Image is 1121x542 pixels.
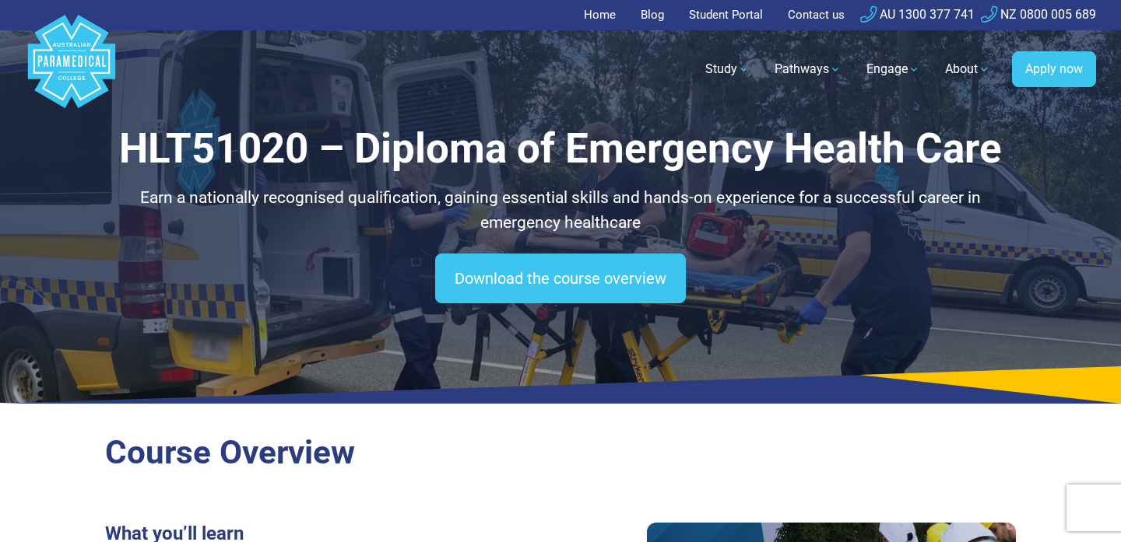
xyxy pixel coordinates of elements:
[857,47,929,91] a: Engage
[860,7,975,22] a: AU 1300 377 741
[105,186,1016,235] p: Earn a nationally recognised qualification, gaining essential skills and hands-on experience for ...
[105,433,1016,473] h2: Course Overview
[936,47,1000,91] a: About
[105,124,1016,173] h1: HLT51020 – Diploma of Emergency Health Care
[435,254,686,303] a: Download the course overview
[981,7,1096,22] a: NZ 0800 005 689
[765,47,851,91] a: Pathways
[696,47,759,91] a: Study
[25,30,118,109] a: Australian Paramedical College
[1012,51,1096,87] a: Apply now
